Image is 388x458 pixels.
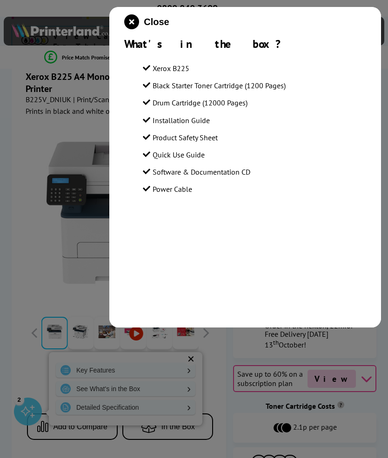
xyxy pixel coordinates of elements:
[153,98,248,107] span: Drum Cartridge (12000 Pages)
[153,133,218,142] span: Product Safety Sheet
[153,64,189,73] span: Xerox B225
[153,116,210,125] span: Installation Guide
[144,17,169,27] span: Close
[124,37,366,51] div: What's in the box?
[153,167,250,177] span: Software & Documentation CD
[153,81,286,90] span: Black Starter Toner Cartridge (1200 Pages)
[124,14,169,29] button: close modal
[153,184,192,194] span: Power Cable
[153,150,205,159] span: Quick Use Guide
